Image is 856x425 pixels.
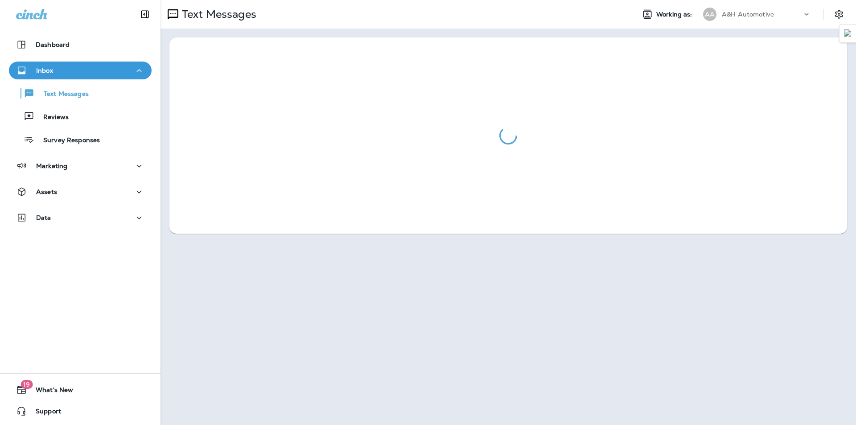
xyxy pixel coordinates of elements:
p: Inbox [36,67,53,74]
button: Survey Responses [9,130,152,149]
span: Working as: [656,11,694,18]
button: Reviews [9,107,152,126]
span: Support [27,408,61,418]
button: Inbox [9,62,152,79]
span: What's New [27,386,73,397]
p: Survey Responses [34,136,100,145]
p: Text Messages [35,90,89,99]
p: Dashboard [36,41,70,48]
button: Assets [9,183,152,201]
p: Data [36,214,51,221]
button: Marketing [9,157,152,175]
button: Settings [831,6,847,22]
p: Reviews [34,113,69,122]
img: Detect Auto [844,29,852,37]
button: Text Messages [9,84,152,103]
button: 19What's New [9,381,152,399]
p: Assets [36,188,57,195]
button: Collapse Sidebar [132,5,157,23]
button: Data [9,209,152,227]
button: Dashboard [9,36,152,54]
p: Marketing [36,162,67,169]
div: AA [703,8,716,21]
button: Support [9,402,152,420]
p: A&H Automotive [722,11,774,18]
span: 19 [21,380,33,389]
p: Text Messages [178,8,256,21]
